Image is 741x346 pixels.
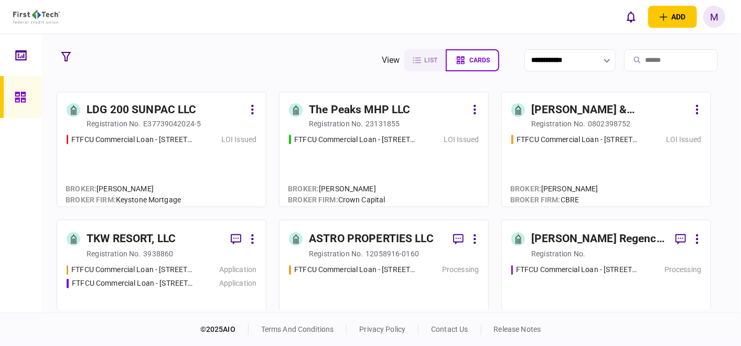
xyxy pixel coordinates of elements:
[294,134,416,145] div: FTFCU Commercial Loan - 6110 N US Hwy 89 Flagstaff AZ
[431,325,468,333] a: contact us
[219,278,256,289] div: Application
[294,264,416,275] div: FTFCU Commercial Loan - 1650 S Carbon Ave Price UT
[66,194,181,206] div: Keystone Mortgage
[66,183,181,194] div: [PERSON_NAME]
[446,49,499,71] button: cards
[221,134,256,145] div: LOI Issued
[469,57,490,64] span: cards
[309,248,363,259] div: registration no.
[531,118,585,129] div: registration no.
[288,196,338,204] span: broker firm :
[261,325,334,333] a: terms and conditions
[620,6,642,28] button: open notifications list
[501,220,711,335] a: [PERSON_NAME] Regency Partners LLCregistration no.FTFCU Commercial Loan - 6 Dunbar Rd Monticello ...
[87,118,141,129] div: registration no.
[200,324,249,335] div: © 2025 AIO
[510,183,598,194] div: [PERSON_NAME]
[404,49,446,71] button: list
[648,6,697,28] button: open adding identity options
[87,102,196,118] div: LDG 200 SUNPAC LLC
[444,134,479,145] div: LOI Issued
[71,264,194,275] div: FTFCU Commercial Loan - 1402 Boone Street
[66,185,96,193] span: Broker :
[494,325,541,333] a: release notes
[531,102,689,118] div: [PERSON_NAME] & [PERSON_NAME] PROPERTY HOLDINGS, LLC
[309,102,410,118] div: The Peaks MHP LLC
[309,231,434,247] div: ASTRO PROPERTIES LLC
[87,248,141,259] div: registration no.
[309,118,363,129] div: registration no.
[66,196,116,204] span: broker firm :
[279,92,489,207] a: The Peaks MHP LLCregistration no.23131855FTFCU Commercial Loan - 6110 N US Hwy 89 Flagstaff AZLOI...
[288,183,385,194] div: [PERSON_NAME]
[666,134,701,145] div: LOI Issued
[382,54,400,67] div: view
[703,6,725,28] button: M
[143,118,201,129] div: E37739042024-5
[219,264,256,275] div: Application
[510,194,598,206] div: CBRE
[510,185,541,193] span: Broker :
[588,118,630,129] div: 0802398752
[288,185,319,193] span: Broker :
[424,57,437,64] span: list
[664,264,701,275] div: Processing
[72,278,194,289] div: FTFCU Commercial Loan - 2410 Charleston Highway
[279,220,489,335] a: ASTRO PROPERTIES LLCregistration no.12058916-0160FTFCU Commercial Loan - 1650 S Carbon Ave Price ...
[366,118,400,129] div: 23131855
[531,231,667,247] div: [PERSON_NAME] Regency Partners LLC
[71,134,194,145] div: FTFCU Commercial Loan - 200 Sunpac Ave Henderson NV
[57,92,266,207] a: LDG 200 SUNPAC LLCregistration no.E37739042024-5FTFCU Commercial Loan - 200 Sunpac Ave Henderson ...
[57,220,266,335] a: TKW RESORT, LLCregistration no.3938860FTFCU Commercial Loan - 1402 Boone StreetApplicationFTFCU C...
[87,231,176,247] div: TKW RESORT, LLC
[517,134,639,145] div: FTFCU Commercial Loan - 513 E Cane Street Wharton TX
[288,194,385,206] div: Crown Capital
[510,196,561,204] span: broker firm :
[516,264,639,275] div: FTFCU Commercial Loan - 6 Dunbar Rd Monticello NY
[13,10,60,24] img: client company logo
[501,92,711,207] a: [PERSON_NAME] & [PERSON_NAME] PROPERTY HOLDINGS, LLCregistration no.0802398752FTFCU Commercial Lo...
[442,264,479,275] div: Processing
[143,248,173,259] div: 3938860
[359,325,405,333] a: privacy policy
[531,248,585,259] div: registration no.
[366,248,419,259] div: 12058916-0160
